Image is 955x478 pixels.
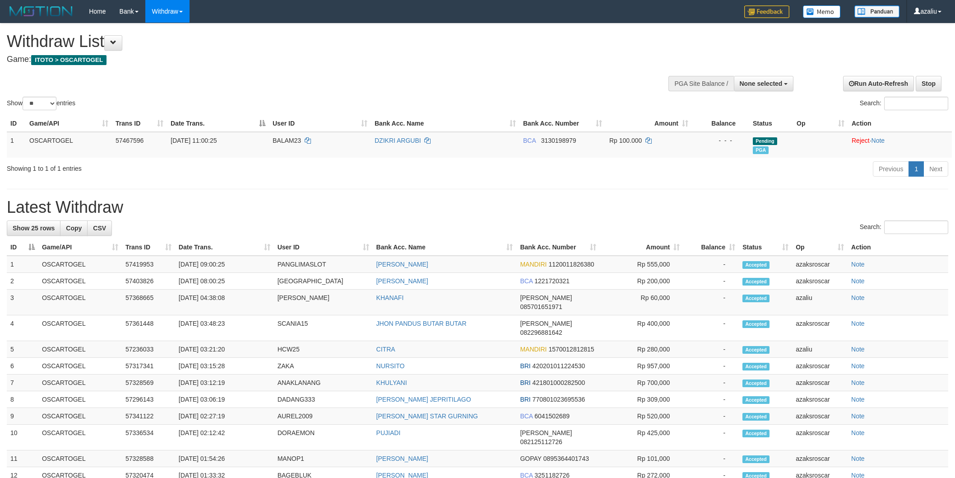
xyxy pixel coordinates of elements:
[916,76,941,91] a: Stop
[93,225,106,232] span: CSV
[792,273,848,290] td: azaksroscar
[742,295,770,302] span: Accepted
[548,261,594,268] span: Copy 1120011826380 to clipboard
[520,438,562,445] span: Copy 082125112726 to clipboard
[520,396,530,403] span: BRI
[740,80,783,87] span: None selected
[851,455,865,462] a: Note
[742,346,770,354] span: Accepted
[520,294,572,301] span: [PERSON_NAME]
[274,375,373,391] td: ANAKLANANG
[122,358,175,375] td: 57317341
[744,5,789,18] img: Feedback.jpg
[269,115,371,132] th: User ID: activate to sort column ascending
[175,375,274,391] td: [DATE] 03:12:19
[609,137,642,144] span: Rp 100.000
[851,346,865,353] a: Note
[520,277,533,285] span: BCA
[534,412,570,420] span: Copy 6041502689 to clipboard
[175,391,274,408] td: [DATE] 03:06:19
[376,320,467,327] a: JHON PANDUS BUTAR BUTAR
[7,256,38,273] td: 1
[683,290,739,315] td: -
[122,341,175,358] td: 57236033
[683,315,739,341] td: -
[873,161,909,177] a: Previous
[38,290,122,315] td: OSCARTOGEL
[683,391,739,408] td: -
[376,455,428,462] a: [PERSON_NAME]
[851,277,865,285] a: Note
[7,358,38,375] td: 6
[742,455,770,463] span: Accepted
[742,261,770,269] span: Accepted
[520,379,530,386] span: BRI
[274,358,373,375] td: ZAKA
[519,115,606,132] th: Bank Acc. Number: activate to sort column ascending
[376,412,478,420] a: [PERSON_NAME] STAR GURNING
[175,450,274,467] td: [DATE] 01:54:26
[792,358,848,375] td: azaksroscar
[600,450,683,467] td: Rp 101,000
[520,261,547,268] span: MANDIRI
[851,261,865,268] a: Note
[38,375,122,391] td: OSCARTOGEL
[533,362,585,370] span: Copy 420201011224530 to clipboard
[376,346,395,353] a: CITRA
[23,97,56,110] select: Showentries
[376,396,471,403] a: [PERSON_NAME] JEPRITILAGO
[274,239,373,256] th: User ID: activate to sort column ascending
[274,450,373,467] td: MANOP1
[520,329,562,336] span: Copy 082296881642 to clipboard
[792,341,848,358] td: azaliu
[851,320,865,327] a: Note
[122,256,175,273] td: 57419953
[683,256,739,273] td: -
[38,450,122,467] td: OSCARTOGEL
[175,290,274,315] td: [DATE] 04:38:08
[753,146,769,154] span: Marked by azaksroscar
[792,290,848,315] td: azaliu
[792,256,848,273] td: azaksroscar
[516,239,600,256] th: Bank Acc. Number: activate to sort column ascending
[683,341,739,358] td: -
[7,239,38,256] th: ID: activate to sort column descending
[274,256,373,273] td: PANGLIMASLOT
[742,320,770,328] span: Accepted
[376,362,405,370] a: NURSITO
[273,137,301,144] span: BALAM23
[175,256,274,273] td: [DATE] 09:00:25
[600,408,683,425] td: Rp 520,000
[175,315,274,341] td: [DATE] 03:48:23
[38,391,122,408] td: OSCARTOGEL
[600,375,683,391] td: Rp 700,000
[274,273,373,290] td: [GEOGRAPHIC_DATA]
[860,220,948,234] label: Search:
[274,391,373,408] td: DADANG333
[520,455,541,462] span: GOPAY
[848,132,952,158] td: ·
[26,115,112,132] th: Game/API: activate to sort column ascending
[792,450,848,467] td: azaksroscar
[175,408,274,425] td: [DATE] 02:27:19
[7,220,60,236] a: Show 25 rows
[38,273,122,290] td: OSCARTOGEL
[851,412,865,420] a: Note
[376,294,404,301] a: KHANAFI
[548,346,594,353] span: Copy 1570012812815 to clipboard
[600,341,683,358] td: Rp 280,000
[274,408,373,425] td: AUREL2009
[7,290,38,315] td: 3
[7,160,391,173] div: Showing 1 to 1 of 1 entries
[600,256,683,273] td: Rp 555,000
[923,161,948,177] a: Next
[375,137,421,144] a: DZIKRI ARGUBI
[520,320,572,327] span: [PERSON_NAME]
[884,220,948,234] input: Search:
[520,303,562,310] span: Copy 085701651971 to clipboard
[683,408,739,425] td: -
[792,425,848,450] td: azaksroscar
[683,273,739,290] td: -
[376,379,407,386] a: KHULYANI
[122,375,175,391] td: 57328569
